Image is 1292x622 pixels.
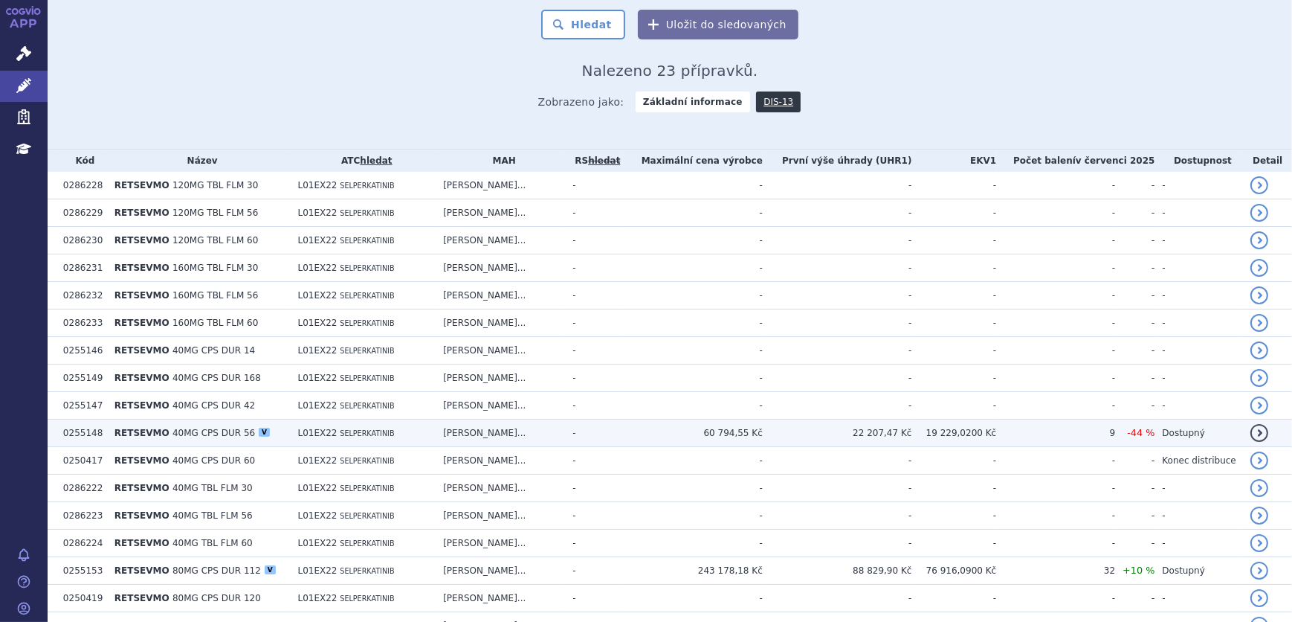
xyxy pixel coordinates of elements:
[763,557,912,585] td: 88 829,90 Kč
[114,263,169,273] span: RETSEVMO
[1250,259,1268,277] a: detail
[340,237,394,245] span: SELPERKATINIB
[114,400,169,411] span: RETSEVMO
[1250,534,1268,552] a: detail
[756,92,801,112] a: DIS-13
[436,310,565,337] td: [PERSON_NAME]...
[912,502,997,530] td: -
[912,475,997,502] td: -
[996,392,1115,420] td: -
[172,483,253,493] span: 40MG TBL FLM 30
[1155,502,1244,530] td: -
[996,310,1115,337] td: -
[436,392,565,420] td: [PERSON_NAME]...
[56,530,107,557] td: 0286224
[912,172,997,199] td: -
[623,227,763,254] td: -
[114,180,169,190] span: RETSEVMO
[565,365,622,392] td: -
[1155,172,1244,199] td: -
[588,155,620,166] a: vyhledávání neobsahuje žádnou platnou referenční skupinu
[912,337,997,365] td: -
[763,172,912,199] td: -
[340,209,394,217] span: SELPERKATINIB
[56,557,107,585] td: 0255153
[56,447,107,475] td: 0250417
[1155,227,1244,254] td: -
[636,92,750,112] strong: Základní informace
[436,199,565,227] td: [PERSON_NAME]...
[912,557,997,585] td: 76 916,0900 Kč
[114,290,169,301] span: RETSEVMO
[1155,199,1244,227] td: -
[1250,452,1268,469] a: detail
[56,310,107,337] td: 0286233
[996,530,1115,557] td: -
[1155,150,1244,172] th: Dostupnost
[623,420,763,447] td: 60 794,55 Kč
[996,557,1115,585] td: 32
[1155,475,1244,502] td: -
[623,150,763,172] th: Maximální cena výrobce
[1250,176,1268,194] a: detail
[623,337,763,365] td: -
[1115,227,1154,254] td: -
[996,199,1115,227] td: -
[565,475,622,502] td: -
[763,392,912,420] td: -
[638,10,798,39] button: Uložit do sledovaných
[114,235,169,246] span: RETSEVMO
[56,502,107,530] td: 0286223
[114,510,169,521] span: RETSEVMO
[297,373,337,383] span: L01EX22
[1243,150,1292,172] th: Detail
[1250,204,1268,222] a: detail
[623,557,763,585] td: 243 178,18 Kč
[763,365,912,392] td: -
[996,420,1115,447] td: 9
[172,455,255,466] span: 40MG CPS DUR 60
[114,373,169,383] span: RETSEVMO
[763,585,912,612] td: -
[1115,502,1154,530] td: -
[763,447,912,475] td: -
[114,538,169,548] span: RETSEVMO
[763,150,912,172] th: První výše úhrady (UHR1)
[297,428,337,438] span: L01EX22
[297,565,337,576] span: L01EX22
[565,227,622,254] td: -
[340,429,394,437] span: SELPERKATINIB
[297,483,337,493] span: L01EX22
[763,502,912,530] td: -
[172,235,258,246] span: 120MG TBL FLM 60
[996,585,1115,612] td: -
[172,510,253,521] span: 40MG TBL FLM 56
[1250,479,1268,497] a: detail
[1155,337,1244,365] td: -
[763,227,912,254] td: -
[912,227,997,254] td: -
[623,254,763,282] td: -
[1155,530,1244,557] td: -
[172,208,258,218] span: 120MG TBL FLM 56
[1115,530,1154,557] td: -
[297,318,337,328] span: L01EX22
[56,337,107,365] td: 0255146
[297,510,337,521] span: L01EX22
[297,455,337,466] span: L01EX22
[1115,447,1154,475] td: -
[172,538,253,548] span: 40MG TBL FLM 60
[1250,314,1268,332] a: detail
[1155,254,1244,282] td: -
[1127,427,1154,438] span: -44 %
[340,374,394,382] span: SELPERKATINIB
[114,455,169,466] span: RETSEVMO
[436,420,565,447] td: [PERSON_NAME]...
[1250,424,1268,442] a: detail
[56,365,107,392] td: 0255149
[297,290,337,301] span: L01EX22
[623,447,763,475] td: -
[763,475,912,502] td: -
[1250,589,1268,607] a: detail
[763,310,912,337] td: -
